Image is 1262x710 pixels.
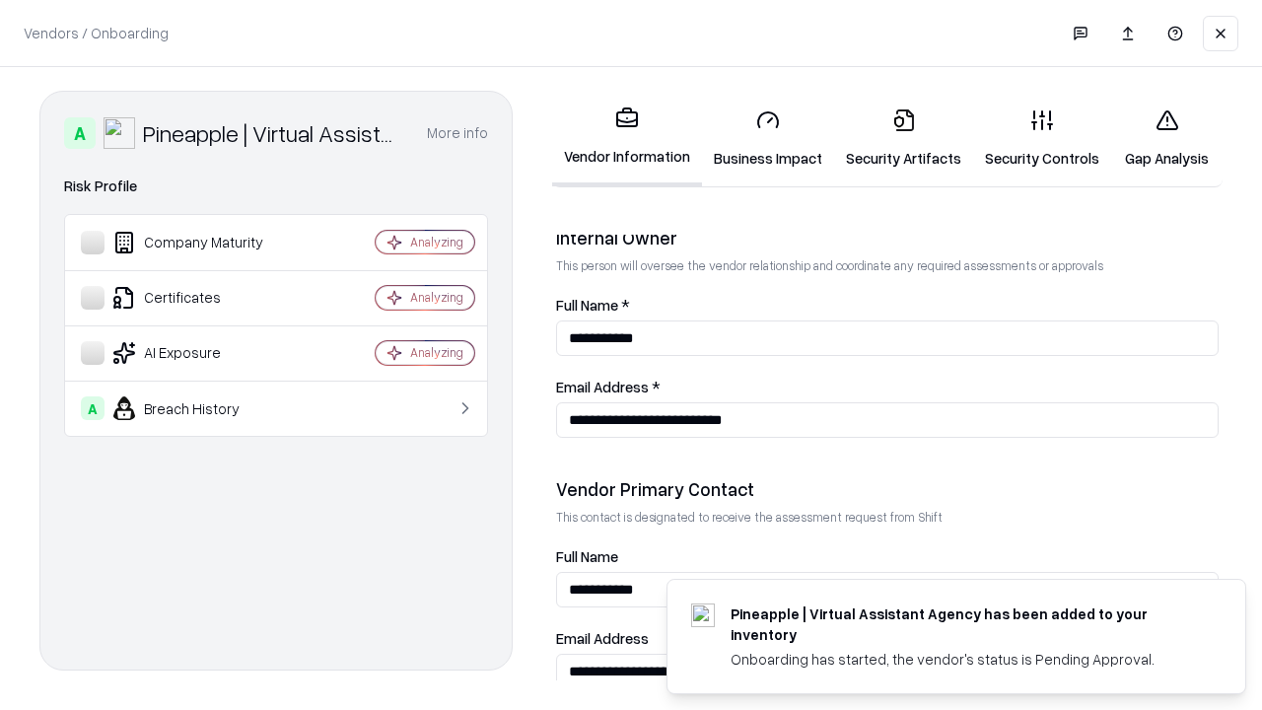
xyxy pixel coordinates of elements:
label: Email Address * [556,380,1219,394]
div: Onboarding has started, the vendor's status is Pending Approval. [731,649,1198,670]
div: A [81,396,105,420]
label: Full Name [556,549,1219,564]
div: Certificates [81,286,316,310]
div: Breach History [81,396,316,420]
div: Analyzing [410,344,463,361]
div: Risk Profile [64,175,488,198]
label: Full Name * [556,298,1219,313]
a: Business Impact [702,93,834,184]
img: Pineapple | Virtual Assistant Agency [104,117,135,149]
div: Company Maturity [81,231,316,254]
p: This person will oversee the vendor relationship and coordinate any required assessments or appro... [556,257,1219,274]
div: Pineapple | Virtual Assistant Agency has been added to your inventory [731,603,1198,645]
a: Security Controls [973,93,1111,184]
div: Analyzing [410,234,463,250]
div: A [64,117,96,149]
div: Analyzing [410,289,463,306]
p: This contact is designated to receive the assessment request from Shift [556,509,1219,526]
div: Pineapple | Virtual Assistant Agency [143,117,403,149]
button: More info [427,115,488,151]
div: Vendor Primary Contact [556,477,1219,501]
img: trypineapple.com [691,603,715,627]
a: Vendor Information [552,91,702,186]
a: Gap Analysis [1111,93,1223,184]
div: AI Exposure [81,341,316,365]
p: Vendors / Onboarding [24,23,169,43]
div: Internal Owner [556,226,1219,249]
a: Security Artifacts [834,93,973,184]
label: Email Address [556,631,1219,646]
